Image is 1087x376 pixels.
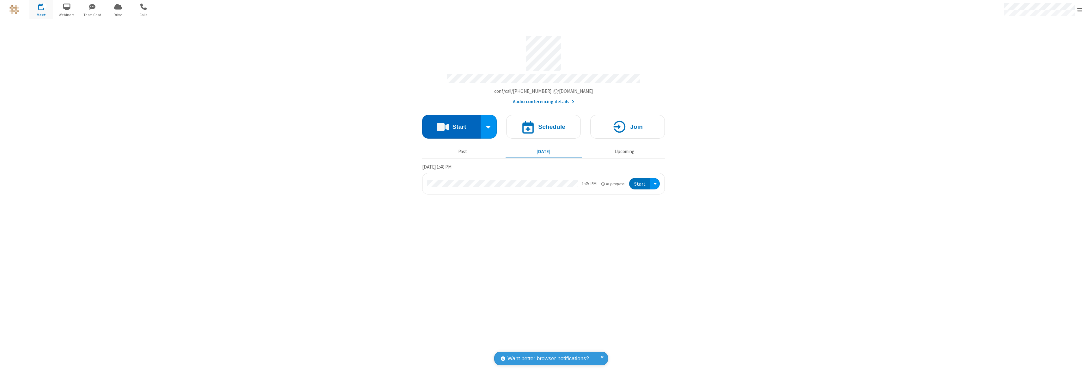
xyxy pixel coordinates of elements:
button: [DATE] [506,146,582,158]
span: [DATE] 1:48 PM [422,164,452,170]
iframe: Chat [1071,360,1082,372]
div: Open menu [650,178,660,190]
h4: Schedule [538,124,565,130]
span: Copy my meeting room link [494,88,593,94]
div: 1 [43,3,47,8]
button: Copy my meeting room linkCopy my meeting room link [494,88,593,95]
em: in progress [601,181,624,187]
section: Account details [422,31,665,105]
button: Schedule [506,115,581,139]
button: Upcoming [586,146,663,158]
span: Team Chat [81,12,104,18]
span: Want better browser notifications? [507,355,589,363]
button: Join [590,115,665,139]
h4: Start [452,124,466,130]
button: Start [629,178,650,190]
img: QA Selenium DO NOT DELETE OR CHANGE [9,5,19,14]
div: Start conference options [481,115,497,139]
button: Past [425,146,501,158]
span: Drive [106,12,130,18]
h4: Join [630,124,643,130]
button: Start [422,115,481,139]
span: Webinars [55,12,79,18]
div: 1:45 PM [582,180,597,188]
section: Today's Meetings [422,163,665,195]
span: Calls [132,12,155,18]
button: Audio conferencing details [513,98,574,105]
span: Meet [29,12,53,18]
